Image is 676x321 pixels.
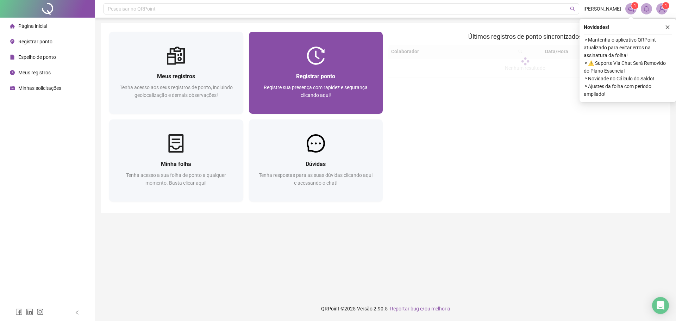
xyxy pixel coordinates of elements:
[18,39,52,44] span: Registrar ponto
[109,119,243,202] a: Minha folhaTenha acesso a sua folha de ponto a qualquer momento. Basta clicar aqui!
[662,2,669,9] sup: Atualize o seu contato no menu Meus Dados
[643,6,650,12] span: bell
[259,172,373,186] span: Tenha respostas para as suas dúvidas clicando aqui e acessando o chat!
[95,296,676,321] footer: QRPoint © 2025 - 2.90.5 -
[18,85,61,91] span: Minhas solicitações
[390,306,450,311] span: Reportar bug e/ou melhoria
[570,6,575,12] span: search
[584,75,672,82] span: ⚬ Novidade no Cálculo do Saldo!
[109,32,243,114] a: Meus registrosTenha acesso aos seus registros de ponto, incluindo geolocalização e demais observa...
[584,23,609,31] span: Novidades !
[583,5,621,13] span: [PERSON_NAME]
[652,297,669,314] div: Open Intercom Messenger
[161,161,191,167] span: Minha folha
[306,161,326,167] span: Dúvidas
[37,308,44,315] span: instagram
[18,70,51,75] span: Meus registros
[357,306,373,311] span: Versão
[634,3,636,8] span: 1
[628,6,634,12] span: notification
[18,23,47,29] span: Página inicial
[584,36,672,59] span: ⚬ Mantenha o aplicativo QRPoint atualizado para evitar erros na assinatura da folha!
[249,32,383,114] a: Registrar pontoRegistre sua presença com rapidez e segurança clicando aqui!
[631,2,638,9] sup: 1
[10,70,15,75] span: clock-circle
[665,25,670,30] span: close
[249,119,383,202] a: DúvidasTenha respostas para as suas dúvidas clicando aqui e acessando o chat!
[468,33,582,40] span: Últimos registros de ponto sincronizados
[584,82,672,98] span: ⚬ Ajustes da folha com período ampliado!
[120,85,233,98] span: Tenha acesso aos seus registros de ponto, incluindo geolocalização e demais observações!
[75,310,80,315] span: left
[665,3,667,8] span: 1
[126,172,226,186] span: Tenha acesso a sua folha de ponto a qualquer momento. Basta clicar aqui!
[264,85,368,98] span: Registre sua presença com rapidez e segurança clicando aqui!
[296,73,335,80] span: Registrar ponto
[584,59,672,75] span: ⚬ ⚠️ Suporte Via Chat Será Removido do Plano Essencial
[15,308,23,315] span: facebook
[10,55,15,60] span: file
[26,308,33,315] span: linkedin
[157,73,195,80] span: Meus registros
[10,39,15,44] span: environment
[18,54,56,60] span: Espelho de ponto
[10,86,15,91] span: schedule
[10,24,15,29] span: home
[657,4,667,14] img: 88946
